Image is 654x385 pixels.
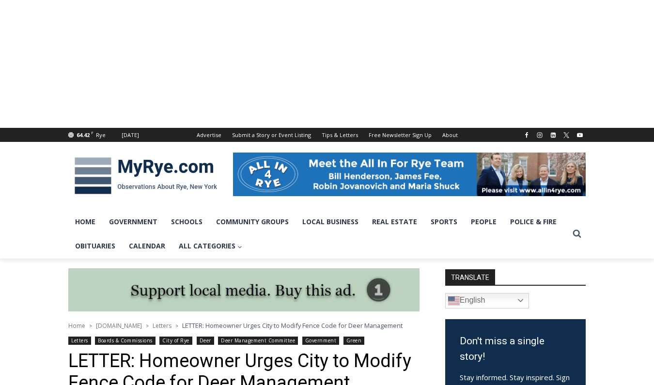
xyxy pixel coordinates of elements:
a: Government [102,210,164,234]
a: Home [68,210,102,234]
img: en [448,295,460,307]
a: Schools [164,210,209,234]
a: Advertise [191,128,227,142]
a: X [561,129,572,141]
a: City of Rye [159,337,192,345]
img: All in for Rye [233,153,586,196]
a: Obituaries [68,234,122,258]
span: F [91,130,93,135]
nav: Primary Navigation [68,210,568,259]
a: About [437,128,463,142]
span: > [146,323,149,329]
span: > [89,323,92,329]
a: Sports [424,210,464,234]
a: [DOMAIN_NAME] [96,322,142,330]
a: Free Newsletter Sign Up [363,128,437,142]
span: 64.42 [77,131,90,139]
a: Linkedin [547,129,559,141]
div: Rye [96,131,106,139]
a: Letters [68,337,91,345]
a: Facebook [521,129,532,141]
span: All Categories [179,241,242,251]
img: MyRye.com [68,151,223,201]
span: > [175,323,178,329]
a: Home [68,322,85,330]
nav: Breadcrumbs [68,321,420,330]
a: Local Business [296,210,365,234]
a: Letters [153,322,171,330]
img: support local media, buy this ad [68,268,420,312]
a: Deer Management Committee [218,337,298,345]
span: LETTER: Homeowner Urges City to Modify Fence Code for Deer Management [182,321,403,330]
a: People [464,210,503,234]
a: Real Estate [365,210,424,234]
a: Tips & Letters [316,128,363,142]
nav: Secondary Navigation [191,128,463,142]
a: Police & Fire [503,210,563,234]
a: Green [343,337,365,345]
a: Instagram [534,129,545,141]
a: Calendar [122,234,172,258]
a: YouTube [574,129,586,141]
strong: TRANSLATE [445,269,495,285]
a: Community Groups [209,210,296,234]
a: All Categories [172,234,249,258]
a: Submit a Story or Event Listing [227,128,316,142]
div: [DATE] [122,131,139,139]
h3: Don't miss a single story! [460,334,571,364]
a: Boards & Commissions [95,337,156,345]
button: View Search Form [568,225,586,243]
a: Government [302,337,339,345]
a: English [445,293,529,308]
a: Deer [197,337,214,345]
